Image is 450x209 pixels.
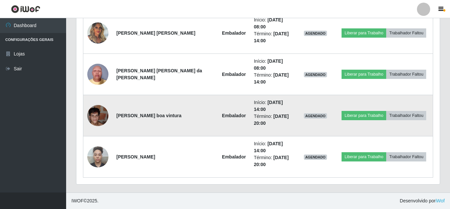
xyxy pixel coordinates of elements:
[342,28,386,38] button: Liberar para Trabalho
[254,58,292,72] li: Início:
[87,143,108,171] img: 1758809885800.jpeg
[254,100,283,112] time: [DATE] 14:00
[254,140,292,154] li: Início:
[342,152,386,161] button: Liberar para Trabalho
[304,113,327,119] span: AGENDADO
[254,72,292,86] li: Término:
[87,19,108,47] img: 1755882104624.jpeg
[116,113,182,118] strong: [PERSON_NAME] boa vintura
[222,72,246,77] strong: Embalador
[254,113,292,127] li: Término:
[304,31,327,36] span: AGENDADO
[254,17,292,30] li: Início:
[254,99,292,113] li: Início:
[116,30,195,36] strong: [PERSON_NAME] [PERSON_NAME]
[254,141,283,153] time: [DATE] 14:00
[11,5,40,13] img: CoreUI Logo
[386,111,426,120] button: Trabalhador Faltou
[254,154,292,168] li: Término:
[222,30,246,36] strong: Embalador
[342,70,386,79] button: Liberar para Trabalho
[386,70,426,79] button: Trabalhador Faltou
[304,155,327,160] span: AGENDADO
[116,68,202,80] strong: [PERSON_NAME] [PERSON_NAME] da [PERSON_NAME]
[71,197,99,204] span: © 2025 .
[87,60,108,88] img: 1756478847073.jpeg
[386,152,426,161] button: Trabalhador Faltou
[254,30,292,44] li: Término:
[435,198,445,203] a: iWof
[342,111,386,120] button: Liberar para Trabalho
[254,58,283,71] time: [DATE] 08:00
[222,113,246,118] strong: Embalador
[400,197,445,204] span: Desenvolvido por
[222,154,246,159] strong: Embalador
[87,97,108,134] img: 1758820219011.jpeg
[71,198,84,203] span: IWOF
[304,72,327,77] span: AGENDADO
[116,154,155,159] strong: [PERSON_NAME]
[386,28,426,38] button: Trabalhador Faltou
